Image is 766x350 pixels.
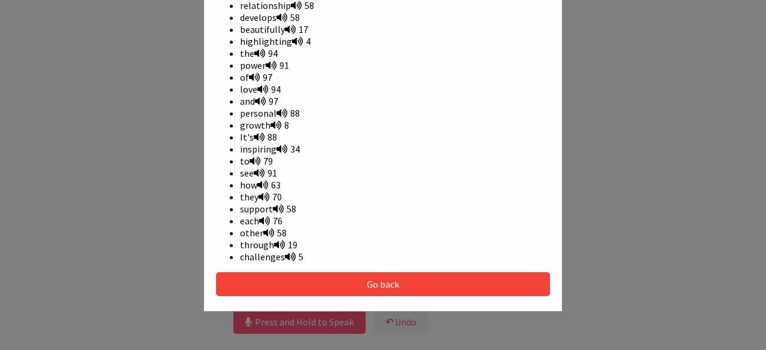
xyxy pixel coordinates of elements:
span: inspiring 34 [240,143,300,155]
span: each 76 [240,215,282,227]
span: other 58 [240,227,287,239]
span: through 19 [240,239,297,251]
button: Go back [216,272,550,296]
span: It's 88 [240,131,277,143]
span: personal 88 [240,107,300,119]
span: beautifully 17 [240,23,308,35]
span: they 70 [240,191,282,203]
span: the 94 [240,47,278,59]
span: support 58 [240,203,296,215]
span: see 91 [240,167,277,179]
span: of 97 [240,71,272,83]
span: how 63 [240,179,281,191]
span: love 94 [240,83,281,95]
span: to 79 [240,155,273,167]
span: growth 8 [240,119,289,131]
span: develops 58 [240,11,300,23]
span: challenges 5 [240,251,303,263]
span: highlighting 4 [240,35,311,47]
span: and 97 [240,95,278,107]
span: power 91 [240,59,289,71]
